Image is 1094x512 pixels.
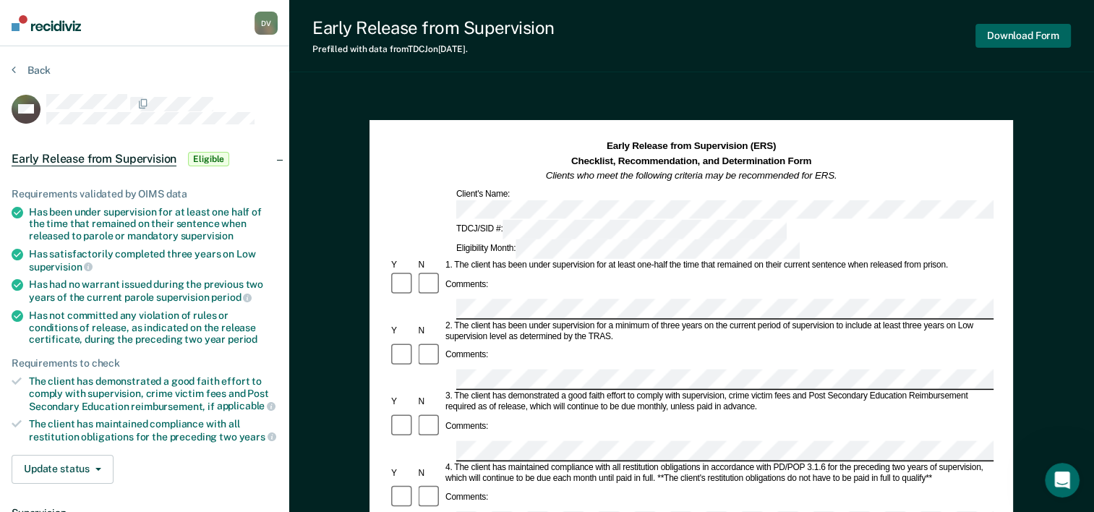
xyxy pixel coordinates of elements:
span: period [228,333,257,345]
div: Has satisfactorily completed three years on Low [29,248,278,273]
div: The client has demonstrated a good faith effort to comply with supervision, crime victim fees and... [29,375,278,412]
div: Has not committed any violation of rules or conditions of release, as indicated on the release ce... [29,310,278,346]
button: Update status [12,455,114,484]
div: Y [389,325,416,336]
div: Requirements validated by OIMS data [12,188,278,200]
div: Y [389,396,416,407]
div: Comments: [443,421,490,432]
div: Has been under supervision for at least one half of the time that remained on their sentence when... [29,206,278,242]
span: Early Release from Supervision [12,152,176,166]
div: N [416,260,443,271]
div: The client has maintained compliance with all restitution obligations for the preceding two [29,418,278,443]
strong: Checklist, Recommendation, and Determination Form [571,155,811,166]
div: D V [255,12,278,35]
div: 4. The client has maintained compliance with all restitution obligations in accordance with PD/PO... [443,462,993,484]
span: period [211,291,252,303]
div: Prefilled with data from TDCJ on [DATE] . [312,44,555,54]
button: Download Form [975,24,1071,48]
div: N [416,325,443,336]
div: TDCJ/SID #: [454,221,789,240]
button: DV [255,12,278,35]
div: N [416,468,443,479]
em: Clients who meet the following criteria may be recommended for ERS. [546,170,837,181]
div: Comments: [443,492,490,503]
span: supervision [181,230,234,242]
img: Recidiviz [12,15,81,31]
div: Comments: [443,350,490,361]
iframe: Intercom live chat [1045,463,1080,498]
div: Requirements to check [12,357,278,370]
div: Y [389,468,416,479]
div: 1. The client has been under supervision for at least one-half the time that remained on their cu... [443,260,993,271]
div: Y [389,260,416,271]
div: Comments: [443,279,490,290]
span: years [239,431,276,443]
div: Has had no warrant issued during the previous two years of the current parole supervision [29,278,278,303]
span: Eligible [188,152,229,166]
div: 2. The client has been under supervision for a minimum of three years on the current period of su... [443,320,993,342]
span: supervision [29,261,93,273]
button: Back [12,64,51,77]
div: Early Release from Supervision [312,17,555,38]
strong: Early Release from Supervision (ERS) [607,141,776,152]
div: N [416,396,443,407]
div: 3. The client has demonstrated a good faith effort to comply with supervision, crime victim fees ... [443,391,993,413]
div: Eligibility Month: [454,239,802,259]
span: applicable [217,400,275,411]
